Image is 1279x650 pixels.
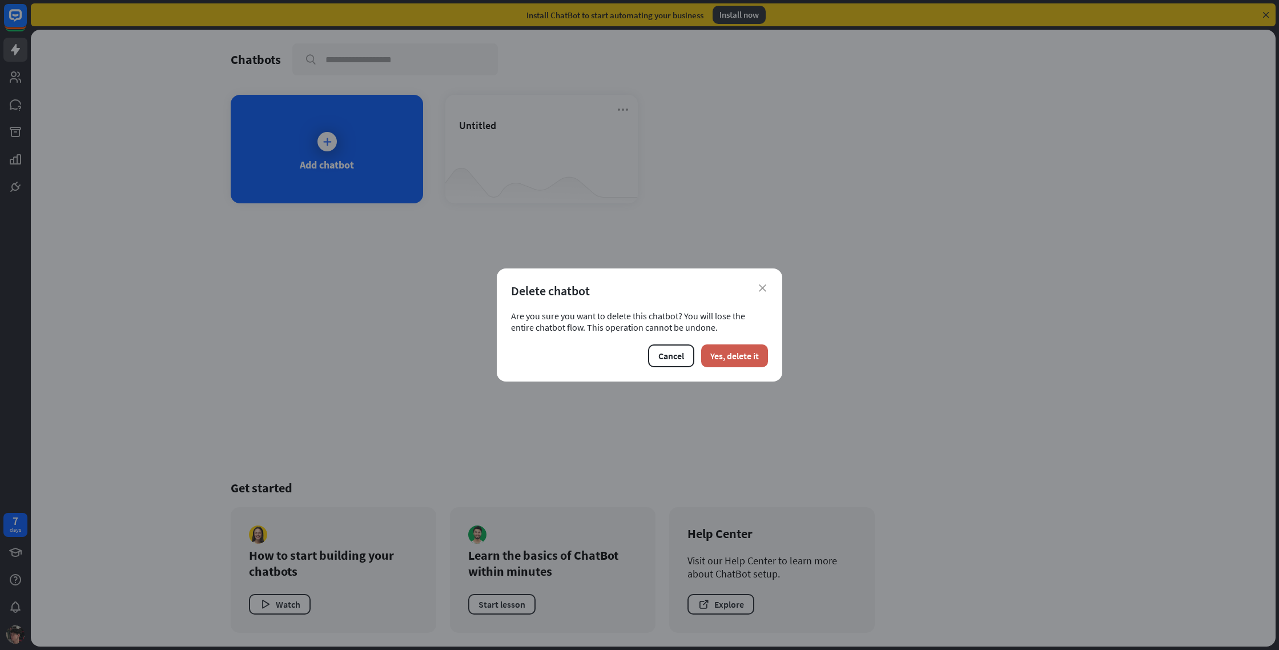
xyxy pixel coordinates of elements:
[759,284,766,292] i: close
[511,283,768,299] div: Delete chatbot
[511,310,768,333] div: Are you sure you want to delete this chatbot? You will lose the entire chatbot flow. This operati...
[648,344,694,367] button: Cancel
[9,5,43,39] button: Open LiveChat chat widget
[701,344,768,367] button: Yes, delete it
